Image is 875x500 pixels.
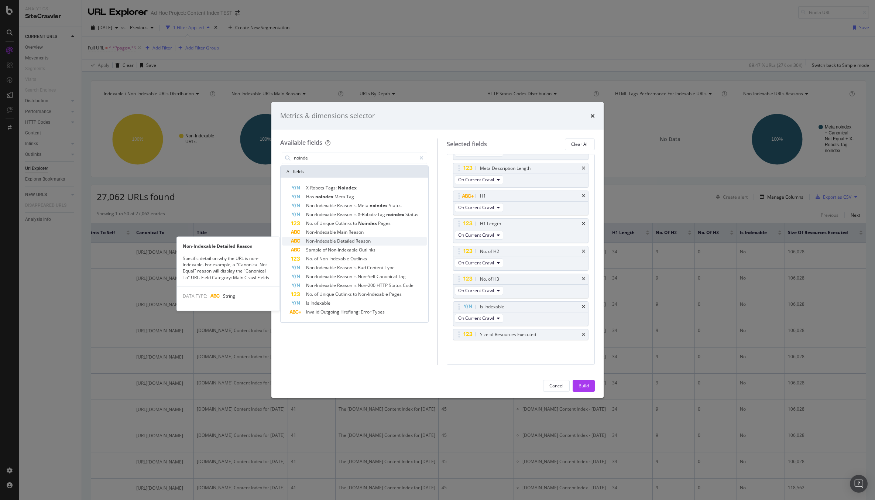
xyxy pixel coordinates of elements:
span: Status [389,202,402,209]
span: Reason [356,238,371,244]
span: is [353,264,358,271]
span: Meta [358,202,370,209]
button: Build [573,380,595,392]
span: Outlinks [359,247,375,253]
span: Sample [306,247,323,253]
span: On Current Crawl [458,315,494,321]
div: H1timesOn Current Crawl [453,191,589,215]
span: Non-Indexable [306,202,337,209]
span: X-Robots-Tags: [306,185,338,191]
span: Non-Indexable [306,282,337,288]
span: is [353,282,358,288]
div: H1 LengthtimesOn Current Crawl [453,218,589,243]
span: Reason [337,264,353,271]
div: Build [579,383,589,389]
span: Main [337,229,349,235]
div: Size of Resources Executedtimes [453,329,589,340]
input: Search by field name [293,153,416,164]
span: Outlinks [350,256,367,262]
div: times [582,305,585,309]
span: Noindex [338,185,357,191]
span: Non-Indexable [306,211,337,218]
button: On Current Crawl [455,286,503,295]
span: No. [306,256,314,262]
div: Meta Description Length [480,165,531,172]
span: Content-Type [367,264,395,271]
span: Non-Indexable [328,247,359,253]
div: Is Indexable [480,303,504,311]
span: Reason [337,273,353,280]
span: Types [373,309,385,315]
div: times [590,111,595,121]
div: times [582,249,585,254]
button: On Current Crawl [455,258,503,267]
div: Clear All [571,141,589,147]
span: Unique [319,291,335,297]
span: is [353,273,358,280]
span: Detailed [337,238,356,244]
span: On Current Crawl [458,260,494,266]
span: Reason [337,202,353,209]
span: noindex [386,211,405,218]
span: to [353,220,358,226]
span: HTTP [377,282,389,288]
button: Cancel [543,380,570,392]
button: On Current Crawl [455,231,503,240]
span: Error [361,309,373,315]
span: of [314,220,319,226]
div: No. of H3timesOn Current Crawl [453,274,589,298]
span: Code [403,282,414,288]
button: On Current Crawl [455,203,503,212]
span: Non-Indexable [306,229,337,235]
div: H1 Length [480,220,501,227]
span: No. [306,291,314,297]
button: Clear All [565,138,595,150]
span: Reason [337,211,353,218]
span: to [353,291,358,297]
span: Bad [358,264,367,271]
div: times [582,194,585,198]
span: Non-Indexable [358,291,389,297]
span: On Current Crawl [458,204,494,210]
div: Cancel [549,383,563,389]
span: Non-200 [358,282,377,288]
div: times [582,222,585,226]
span: Pages [389,291,402,297]
span: Non-Indexable [306,264,337,271]
div: Metrics & dimensions selector [280,111,375,121]
div: times [582,166,585,171]
div: times [582,332,585,337]
div: modal [271,102,604,398]
div: Selected fields [447,140,487,148]
button: On Current Crawl [455,314,503,323]
span: Is [306,300,310,306]
span: Pages [378,220,391,226]
div: No. of H3 [480,275,499,283]
span: Unique [319,220,335,226]
span: Tag [398,273,406,280]
div: All fields [281,166,428,178]
span: Hreflang: [340,309,361,315]
span: Outlinks [335,291,353,297]
div: Available fields [280,138,322,147]
span: of [314,256,319,262]
span: Noindex [358,220,378,226]
span: Non-Self [358,273,377,280]
span: On Current Crawl [458,287,494,294]
div: Meta Description LengthtimesOn Current Crawl [453,163,589,188]
span: Non-Indexable [306,273,337,280]
span: of [323,247,328,253]
span: Tag [346,194,354,200]
span: Reason [349,229,364,235]
span: Reason [337,282,353,288]
span: Meta [334,194,346,200]
span: noindex [315,194,334,200]
span: No. [306,220,314,226]
span: On Current Crawl [458,177,494,183]
div: Size of Resources Executed [480,331,536,338]
span: of [314,291,319,297]
span: Outgoing [320,309,340,315]
span: Invalid [306,309,320,315]
button: On Current Crawl [455,175,503,184]
div: Open Intercom Messenger [850,475,868,493]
